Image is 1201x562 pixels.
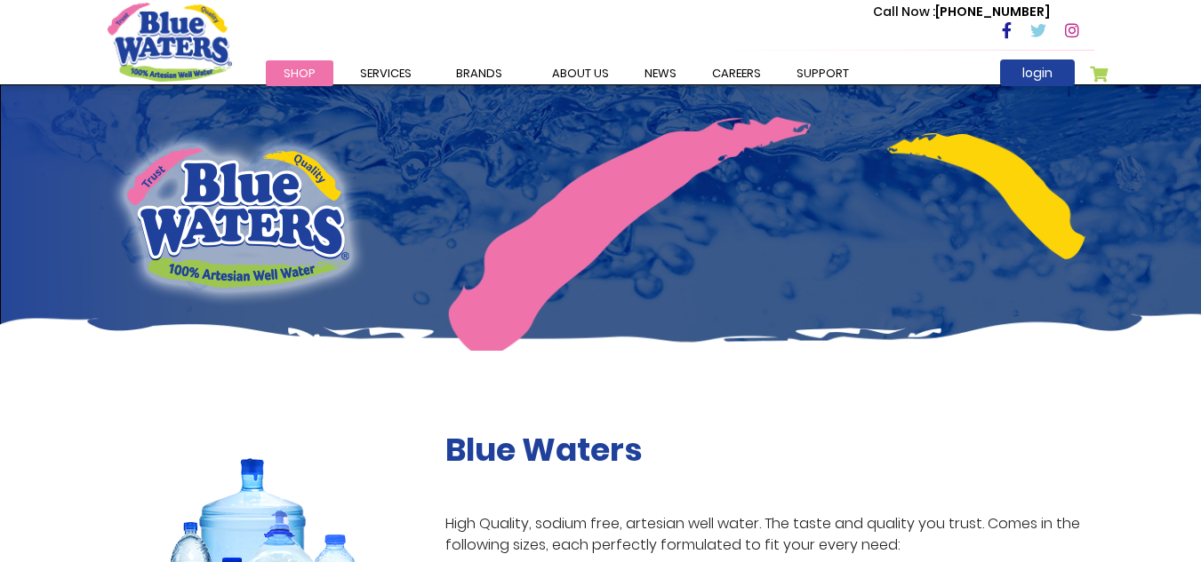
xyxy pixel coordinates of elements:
a: about us [534,60,627,86]
a: store logo [108,3,232,81]
span: Services [360,65,412,82]
p: High Quality, sodium free, artesian well water. The taste and quality you trust. Comes in the fol... [445,513,1094,556]
span: Shop [284,65,316,82]
span: Call Now : [873,3,935,20]
h2: Blue Waters [445,431,1094,469]
a: support [779,60,867,86]
span: Brands [456,65,502,82]
p: [PHONE_NUMBER] [873,3,1050,21]
a: News [627,60,694,86]
a: login [1000,59,1075,86]
a: careers [694,60,779,86]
